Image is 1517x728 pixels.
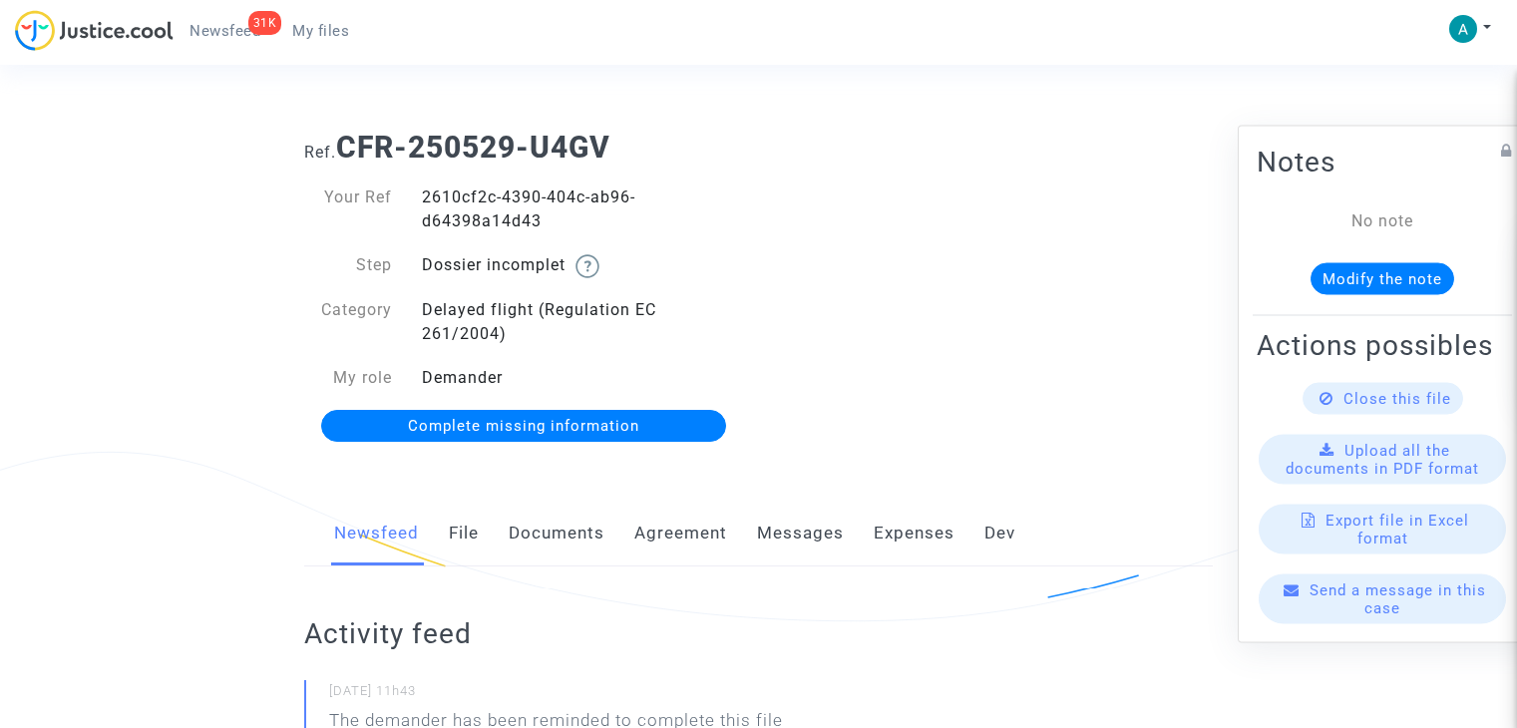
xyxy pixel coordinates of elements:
[449,501,479,566] a: File
[292,22,349,40] span: My files
[334,501,419,566] a: Newsfeed
[174,16,276,46] a: 31KNewsfeed
[1326,512,1469,547] span: Export file in Excel format
[336,130,610,165] b: CFR-250529-U4GV
[1257,145,1508,180] h2: Notes
[190,22,260,40] span: Newsfeed
[289,185,407,233] div: Your Ref
[634,501,727,566] a: Agreement
[276,16,365,46] a: My files
[1286,442,1479,478] span: Upload all the documents in PDF format
[407,366,759,390] div: Demander
[408,417,639,435] span: Complete missing information
[289,366,407,390] div: My role
[329,682,850,708] small: [DATE] 11h43
[407,185,759,233] div: 2610cf2c-4390-404c-ab96-d64398a14d43
[1449,15,1477,43] img: ACg8ocKxEh1roqPwRpg1kojw5Hkh0hlUCvJS7fqe8Gto7GA9q_g7JA=s96-c
[575,254,599,278] img: help.svg
[509,501,604,566] a: Documents
[304,143,336,162] span: Ref.
[304,616,850,651] h2: Activity feed
[248,11,282,35] div: 31K
[407,298,759,346] div: Delayed flight (Regulation EC 261/2004)
[1257,328,1508,363] h2: Actions possibles
[1343,390,1451,408] span: Close this file
[1311,263,1454,295] button: Modify the note
[757,501,844,566] a: Messages
[874,501,954,566] a: Expenses
[1310,581,1486,617] span: Send a message in this case
[984,501,1015,566] a: Dev
[289,298,407,346] div: Category
[407,253,759,278] div: Dossier incomplet
[1287,209,1478,233] div: No note
[289,253,407,278] div: Step
[15,10,174,51] img: jc-logo.svg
